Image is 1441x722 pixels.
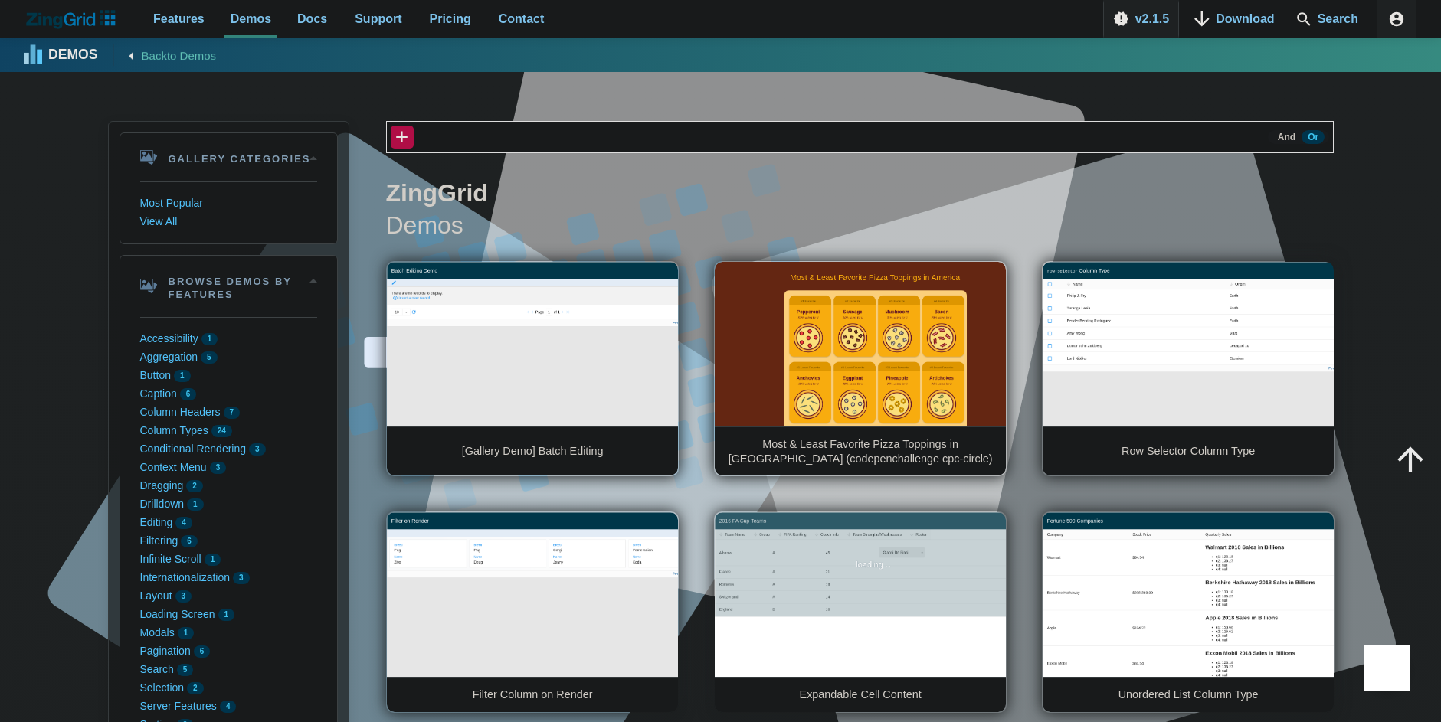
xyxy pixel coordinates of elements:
button: + [391,126,414,149]
strong: ZingGrid [386,179,488,207]
a: Row Selector Column Type [1042,261,1335,476]
button: Loading Screen 1 [140,606,317,624]
button: Context Menu 3 [140,459,317,477]
span: Features [153,8,205,29]
button: Button 1 [140,367,317,385]
span: Docs [297,8,327,29]
a: Filter Column on Render [386,511,679,713]
span: Demos [386,210,1334,242]
a: Backto Demos [113,44,217,65]
button: Drilldown 1 [140,495,317,514]
button: Column Headers 7 [140,403,317,422]
button: Or [1302,130,1325,144]
button: Dragging 2 [140,477,317,495]
summary: Gallery Categories [120,133,337,181]
button: And [1272,130,1302,144]
span: to Demos [167,49,216,62]
button: Filtering 6 [140,532,317,550]
span: Pricing [430,8,471,29]
button: Column Types 24 [140,422,317,440]
button: View All [140,213,317,231]
button: Selection 2 [140,679,317,697]
a: Most & Least Favorite Pizza Toppings in [GEOGRAPHIC_DATA] (codepenchallenge cpc-circle) [714,261,1007,476]
a: Demos [26,44,98,67]
button: Conditional Rendering 3 [140,440,317,459]
button: Caption 6 [140,385,317,403]
button: Internationalization 3 [140,569,317,587]
a: Unordered List Column Type [1042,511,1335,713]
button: Editing 4 [140,514,317,532]
button: Search 5 [140,661,317,679]
summary: Browse Demos By Features [120,256,337,317]
span: Back [142,46,217,65]
button: Server Features 4 [140,697,317,716]
span: Contact [499,8,545,29]
a: [Gallery Demo] Batch Editing [386,261,679,476]
button: Aggregation 5 [140,348,317,367]
span: Demos [231,8,271,29]
button: Layout 3 [140,587,317,606]
button: Infinite Scroll 1 [140,550,317,569]
button: Accessibility 1 [140,330,317,348]
button: Pagination 6 [140,642,317,661]
button: Most Popular [140,194,317,213]
span: Support [355,8,401,29]
a: Expandable Cell Content [714,511,1007,713]
iframe: Toggle Customer Support [1364,645,1410,691]
strong: Demos [48,48,98,62]
a: ZingChart Logo. Click to return to the homepage [25,10,123,29]
button: Modals 1 [140,624,317,642]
